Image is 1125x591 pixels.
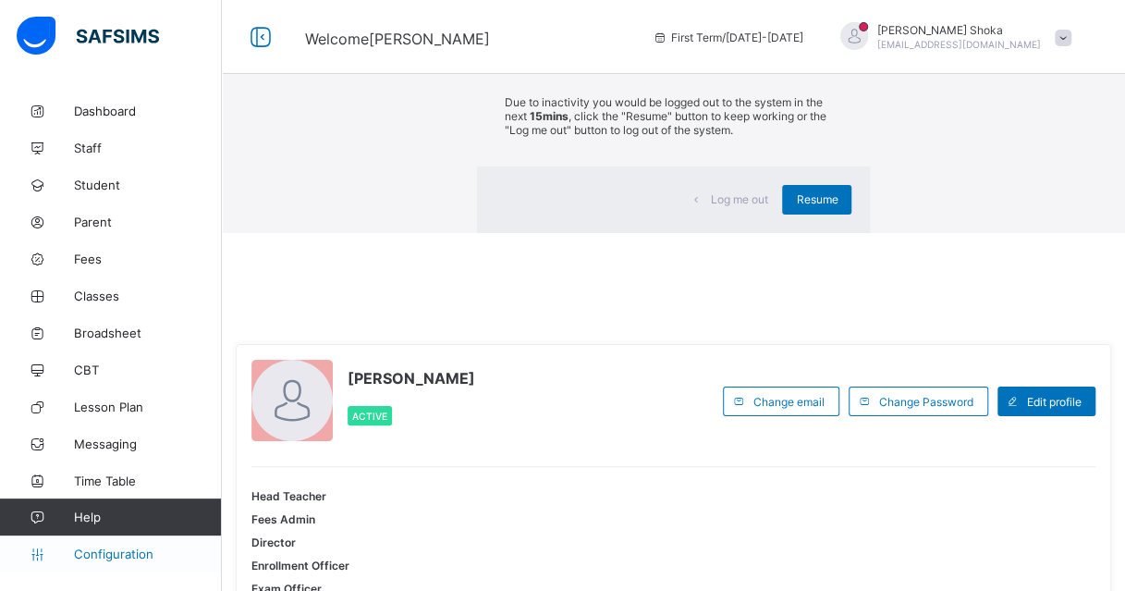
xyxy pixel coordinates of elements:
[822,22,1081,53] div: JoelShoka
[710,192,767,206] span: Log me out
[251,559,349,573] span: Enrollment Officer
[74,178,222,192] span: Student
[251,489,326,503] span: Head Teacher
[877,39,1041,50] span: [EMAIL_ADDRESS][DOMAIN_NAME]
[653,31,803,44] span: session/term information
[74,252,222,266] span: Fees
[74,326,222,340] span: Broadsheet
[74,400,222,414] span: Lesson Plan
[74,363,222,377] span: CBT
[17,17,159,55] img: safsims
[74,547,221,561] span: Configuration
[753,395,825,409] span: Change email
[251,536,296,549] span: Director
[251,512,315,526] span: Fees Admin
[74,510,221,524] span: Help
[74,215,222,229] span: Parent
[352,411,387,422] span: Active
[348,369,475,388] span: [PERSON_NAME]
[796,192,838,206] span: Resume
[74,437,222,451] span: Messaging
[1027,395,1082,409] span: Edit profile
[74,104,222,118] span: Dashboard
[877,23,1041,37] span: [PERSON_NAME] Shoka
[74,474,222,488] span: Time Table
[74,141,222,155] span: Staff
[305,30,490,48] span: Welcome [PERSON_NAME]
[74,289,222,303] span: Classes
[505,95,843,137] p: Due to inactivity you would be logged out to the system in the next , click the "Resume" button t...
[879,395,973,409] span: Change Password
[530,109,569,123] strong: 15mins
